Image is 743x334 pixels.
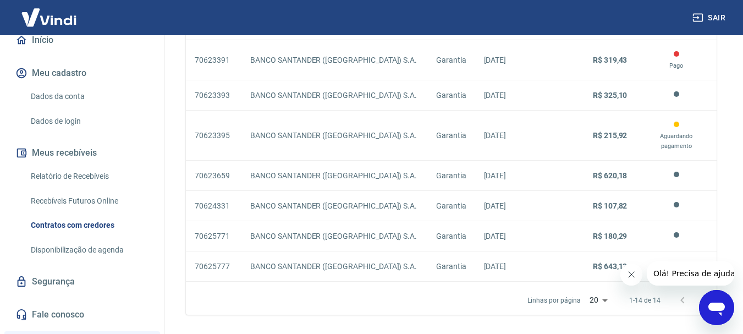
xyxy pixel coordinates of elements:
p: 70624331 [195,200,233,212]
iframe: Mensagem da empresa [647,261,734,286]
p: BANCO SANTANDER ([GEOGRAPHIC_DATA]) S.A. [250,90,419,101]
p: BANCO SANTANDER ([GEOGRAPHIC_DATA]) S.A. [250,170,419,182]
strong: R$ 180,29 [593,232,628,240]
button: Meu cadastro [13,61,151,85]
a: Fale conosco [13,303,151,327]
strong: R$ 325,10 [593,91,628,100]
strong: R$ 319,43 [593,56,628,64]
p: Aguardando pagamento [645,132,708,151]
button: Meus recebíveis [13,141,151,165]
a: Dados de login [26,110,151,133]
p: Garantia [436,90,466,101]
a: Relatório de Recebíveis [26,165,151,188]
p: [DATE] [484,130,551,141]
a: Recebíveis Futuros Online [26,190,151,212]
p: [DATE] [484,261,551,272]
p: Garantia [436,130,466,141]
p: [DATE] [484,90,551,101]
strong: R$ 215,92 [593,131,628,140]
p: Garantia [436,261,466,272]
p: BANCO SANTANDER ([GEOGRAPHIC_DATA]) S.A. [250,261,419,272]
p: Garantia [436,54,466,66]
p: 70623393 [195,90,233,101]
strong: R$ 107,82 [593,201,628,210]
div: 20 [585,292,612,308]
p: [DATE] [484,200,551,212]
p: 70623395 [195,130,233,141]
p: 70625777 [195,261,233,272]
p: BANCO SANTANDER ([GEOGRAPHIC_DATA]) S.A. [250,231,419,242]
a: Disponibilização de agenda [26,239,151,261]
p: 1-14 de 14 [629,295,661,305]
div: Este contrato ainda não foi processado pois está aguardando o pagamento ser feito na data program... [645,119,708,151]
iframe: Botão para abrir a janela de mensagens [699,290,734,325]
p: Linhas por página [527,295,581,305]
p: Garantia [436,170,466,182]
p: 70625771 [195,231,233,242]
strong: R$ 620,18 [593,171,628,180]
p: [DATE] [484,54,551,66]
p: 70623391 [195,54,233,66]
p: Garantia [436,231,466,242]
img: Vindi [13,1,85,34]
a: Início [13,28,151,52]
button: Sair [690,8,730,28]
p: BANCO SANTANDER ([GEOGRAPHIC_DATA]) S.A. [250,54,419,66]
a: Contratos com credores [26,214,151,237]
p: [DATE] [484,231,551,242]
a: Dados da conta [26,85,151,108]
p: Garantia [436,200,466,212]
span: Olá! Precisa de ajuda? [7,8,92,17]
p: BANCO SANTANDER ([GEOGRAPHIC_DATA]) S.A. [250,200,419,212]
p: 70623659 [195,170,233,182]
p: [DATE] [484,170,551,182]
a: Segurança [13,270,151,294]
iframe: Fechar mensagem [620,264,642,286]
div: Este contrato já foi pago e os valores foram direcionados para o beneficiário do contrato. [645,49,708,71]
strong: R$ 643,13 [593,262,628,271]
p: Pago [645,61,708,71]
p: BANCO SANTANDER ([GEOGRAPHIC_DATA]) S.A. [250,130,419,141]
